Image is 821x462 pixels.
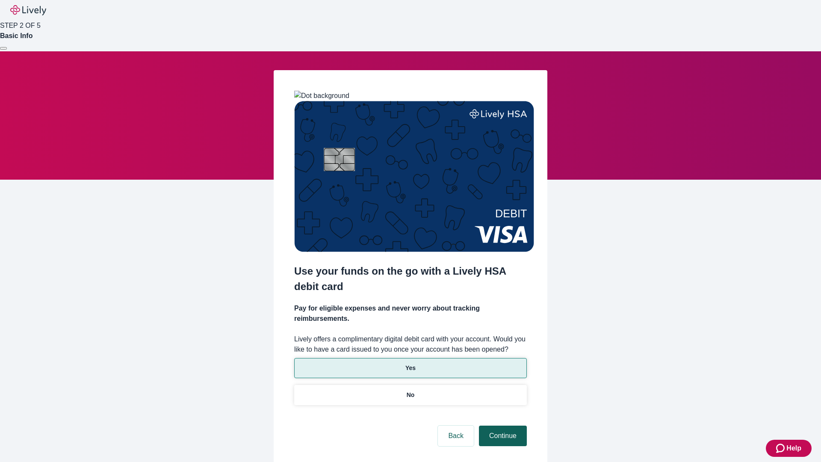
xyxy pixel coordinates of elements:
[294,334,527,355] label: Lively offers a complimentary digital debit card with your account. Would you like to have a card...
[786,443,801,453] span: Help
[294,101,534,252] img: Debit card
[776,443,786,453] svg: Zendesk support icon
[294,358,527,378] button: Yes
[294,385,527,405] button: No
[294,264,527,294] h2: Use your funds on the go with a Lively HSA debit card
[438,426,474,446] button: Back
[766,440,812,457] button: Zendesk support iconHelp
[479,426,527,446] button: Continue
[10,5,46,15] img: Lively
[294,91,349,101] img: Dot background
[405,364,416,373] p: Yes
[407,391,415,400] p: No
[294,303,527,324] h4: Pay for eligible expenses and never worry about tracking reimbursements.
